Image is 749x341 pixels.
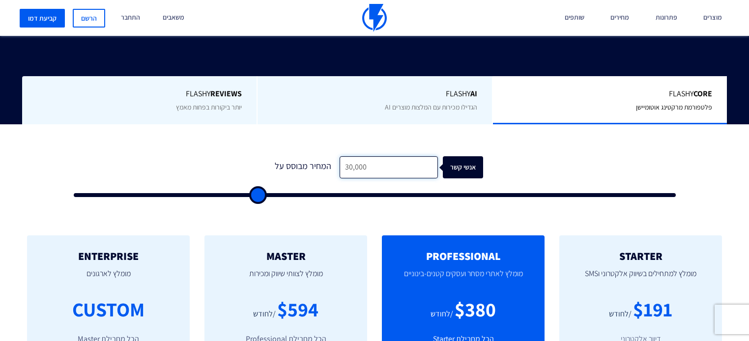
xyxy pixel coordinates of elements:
[42,262,175,295] p: מומלץ לארגונים
[176,103,242,112] span: יותר ביקורות בפחות מאמץ
[636,103,712,112] span: פלטפורמת מרקטינג אוטומיישן
[633,295,672,323] div: $191
[20,9,65,28] a: קביעת דמו
[210,88,242,99] b: REVIEWS
[508,88,712,100] span: Flashy
[73,9,105,28] a: הרשם
[449,156,490,178] div: אנשי קשר
[397,262,530,295] p: מומלץ לאתרי מסחר ועסקים קטנים-בינוניים
[219,250,352,262] h2: MASTER
[470,88,477,99] b: AI
[455,295,496,323] div: $380
[272,88,477,100] span: Flashy
[266,156,340,178] div: המחיר מבוסס על
[219,262,352,295] p: מומלץ לצוותי שיווק ומכירות
[253,309,276,320] div: /לחודש
[72,295,144,323] div: CUSTOM
[431,309,453,320] div: /לחודש
[574,262,707,295] p: מומלץ למתחילים בשיווק אלקטרוני וSMS
[37,88,242,100] span: Flashy
[42,250,175,262] h2: ENTERPRISE
[609,309,632,320] div: /לחודש
[277,295,318,323] div: $594
[397,250,530,262] h2: PROFESSIONAL
[574,250,707,262] h2: STARTER
[385,103,477,112] span: הגדילו מכירות עם המלצות מוצרים AI
[693,88,712,99] b: Core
